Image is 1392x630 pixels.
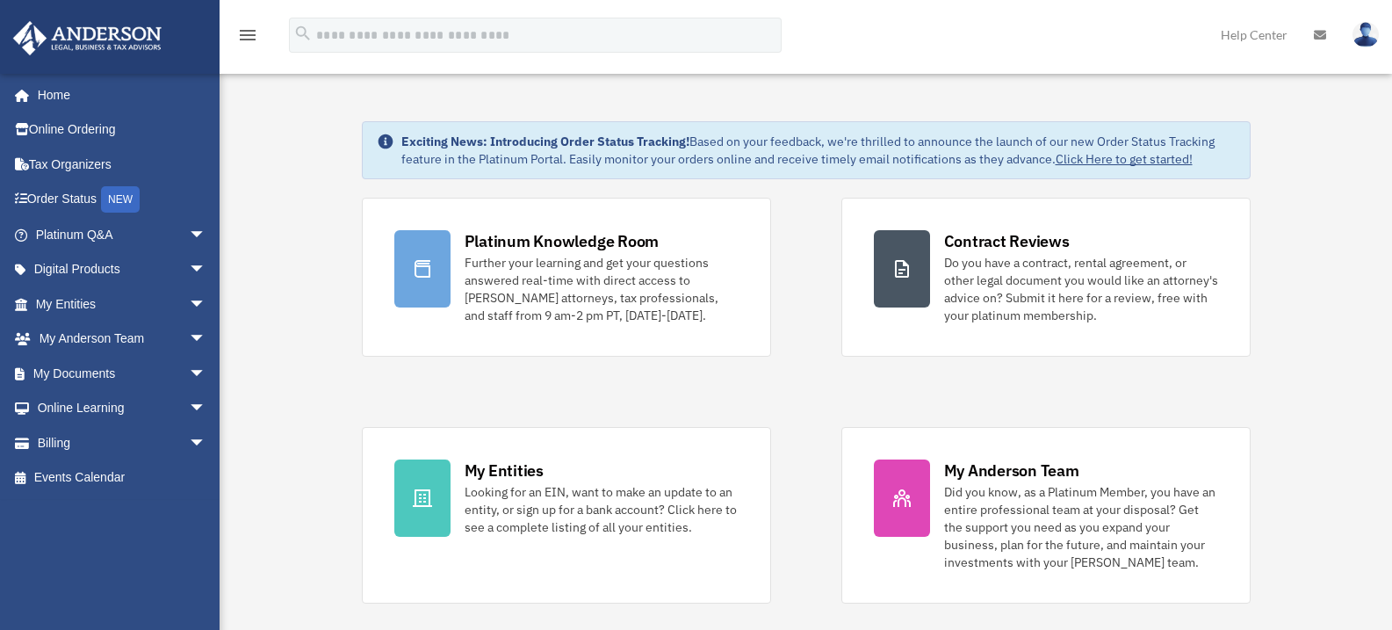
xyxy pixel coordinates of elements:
[12,391,233,426] a: Online Learningarrow_drop_down
[12,182,233,218] a: Order StatusNEW
[189,252,224,288] span: arrow_drop_down
[944,230,1070,252] div: Contract Reviews
[237,25,258,46] i: menu
[12,322,233,357] a: My Anderson Teamarrow_drop_down
[12,77,224,112] a: Home
[189,286,224,322] span: arrow_drop_down
[12,425,233,460] a: Billingarrow_drop_down
[237,31,258,46] a: menu
[944,483,1218,571] div: Did you know, as a Platinum Member, you have an entire professional team at your disposal? Get th...
[12,356,233,391] a: My Documentsarrow_drop_down
[189,391,224,427] span: arrow_drop_down
[401,133,1236,168] div: Based on your feedback, we're thrilled to announce the launch of our new Order Status Tracking fe...
[1056,151,1193,167] a: Click Here to get started!
[8,21,167,55] img: Anderson Advisors Platinum Portal
[465,460,544,482] div: My Entities
[12,147,233,182] a: Tax Organizers
[101,186,140,213] div: NEW
[189,217,224,253] span: arrow_drop_down
[12,112,233,148] a: Online Ordering
[12,217,233,252] a: Platinum Q&Aarrow_drop_down
[293,24,313,43] i: search
[944,254,1218,324] div: Do you have a contract, rental agreement, or other legal document you would like an attorney's ad...
[362,427,771,604] a: My Entities Looking for an EIN, want to make an update to an entity, or sign up for a bank accoun...
[189,425,224,461] span: arrow_drop_down
[841,427,1251,604] a: My Anderson Team Did you know, as a Platinum Member, you have an entire professional team at your...
[465,483,739,536] div: Looking for an EIN, want to make an update to an entity, or sign up for a bank account? Click her...
[189,356,224,392] span: arrow_drop_down
[944,460,1079,482] div: My Anderson Team
[401,134,689,149] strong: Exciting News: Introducing Order Status Tracking!
[841,198,1251,357] a: Contract Reviews Do you have a contract, rental agreement, or other legal document you would like...
[12,286,233,322] a: My Entitiesarrow_drop_down
[12,252,233,287] a: Digital Productsarrow_drop_down
[465,254,739,324] div: Further your learning and get your questions answered real-time with direct access to [PERSON_NAM...
[12,460,233,496] a: Events Calendar
[189,322,224,358] span: arrow_drop_down
[362,198,771,357] a: Platinum Knowledge Room Further your learning and get your questions answered real-time with dire...
[1352,22,1379,47] img: User Pic
[465,230,660,252] div: Platinum Knowledge Room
